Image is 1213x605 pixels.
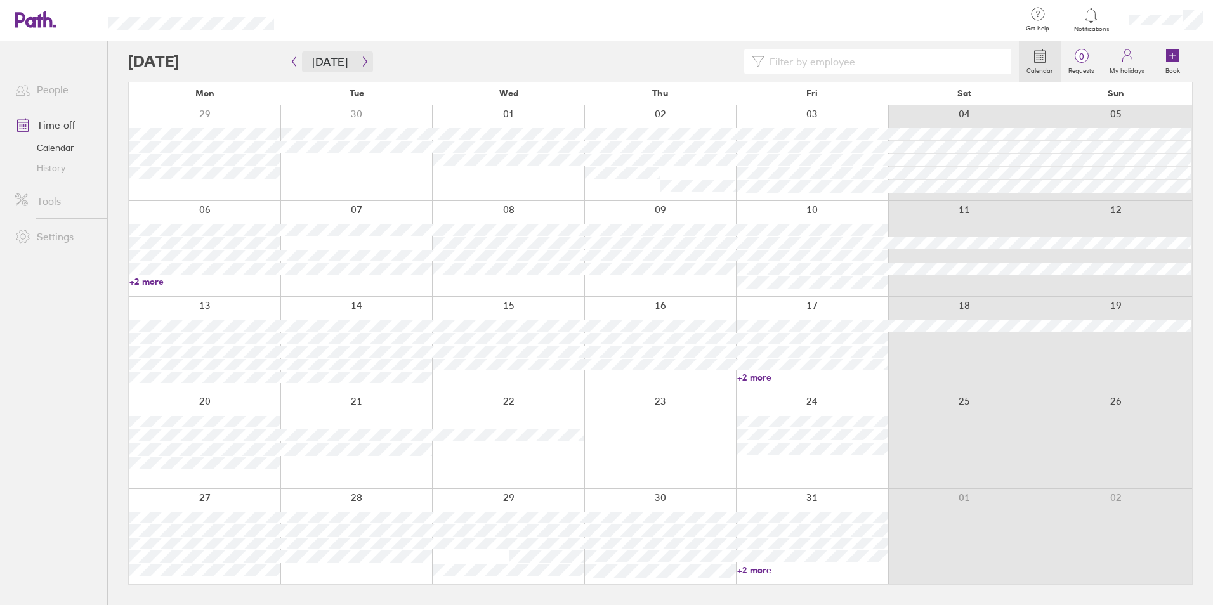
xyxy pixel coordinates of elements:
span: Sun [1108,88,1124,98]
a: Notifications [1071,6,1112,33]
input: Filter by employee [764,49,1004,74]
span: Fri [806,88,818,98]
label: Calendar [1019,63,1061,75]
span: Thu [652,88,668,98]
a: +2 more [129,276,280,287]
a: 0Requests [1061,41,1102,82]
label: Requests [1061,63,1102,75]
span: 0 [1061,51,1102,62]
a: My holidays [1102,41,1152,82]
span: Mon [195,88,214,98]
a: +2 more [737,564,888,576]
a: People [5,77,107,102]
span: Get help [1017,25,1058,32]
label: My holidays [1102,63,1152,75]
span: Notifications [1071,25,1112,33]
button: [DATE] [302,51,358,72]
a: Calendar [5,138,107,158]
a: Settings [5,224,107,249]
a: +2 more [737,372,888,383]
span: Tue [350,88,364,98]
span: Sat [957,88,971,98]
a: Calendar [1019,41,1061,82]
a: Book [1152,41,1193,82]
span: Wed [499,88,518,98]
a: Tools [5,188,107,214]
a: History [5,158,107,178]
a: Time off [5,112,107,138]
label: Book [1158,63,1188,75]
